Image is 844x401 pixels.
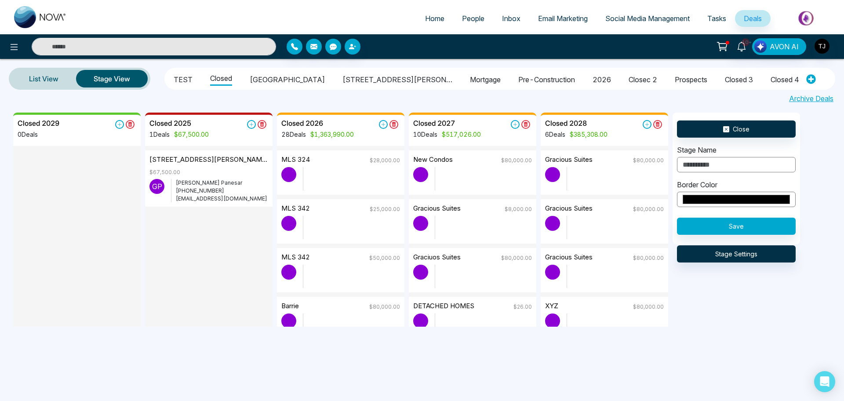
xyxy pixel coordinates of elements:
li: pre-construction [518,71,575,86]
p: DETACHED HOMES [413,301,474,314]
p: Gracious suites [545,252,593,265]
p: Graciuos suites [413,252,461,265]
li: [STREET_ADDRESS][PERSON_NAME] [342,71,452,86]
p: [STREET_ADDRESS][PERSON_NAME] [149,155,268,165]
img: User Avatar [815,39,829,54]
button: Close [677,120,796,138]
button: AVON AI [752,38,806,55]
p: $50,000.00 [369,254,400,262]
li: Closed 4 [771,71,799,86]
h5: Closed 2025 [149,119,191,128]
p: [PERSON_NAME] Panesar [176,179,268,187]
span: Inbox [502,14,520,23]
p: MLS 342 [281,204,310,216]
li: TEST [174,71,193,86]
p: $80,000.00 [633,205,664,213]
p: Gracious suites [545,204,593,216]
img: Market-place.gif [775,8,839,28]
div: Open Intercom Messenger [814,371,835,392]
img: Nova CRM Logo [14,6,67,28]
a: Tasks [698,10,735,27]
a: Deals [735,10,771,27]
a: 10+ [731,38,752,54]
p: $80,000.00 [369,303,400,311]
h5: Closed 2027 [413,119,455,128]
li: Prospects [675,71,707,86]
span: Social Media Management [605,14,690,23]
p: 6 Deals [545,130,608,139]
img: Lead Flow [754,40,767,53]
span: AVON AI [770,41,799,52]
a: Social Media Management [597,10,698,27]
p: 0 Deals [18,130,59,139]
li: closed 3 [725,71,753,86]
a: Inbox [493,10,529,27]
p: $67,500.00 [149,168,180,176]
a: Email Marketing [529,10,597,27]
h5: Closed 2029 [18,119,59,128]
p: Gracious suites [545,155,593,167]
li: Closed [210,69,232,86]
p: G P [149,179,164,194]
span: $385,308.00 [565,131,608,138]
p: 10 Deals [413,130,481,139]
span: Deals [744,14,762,23]
a: Archive Deals [789,93,833,104]
span: 10+ [742,38,749,46]
p: MLS 324 [281,155,310,167]
p: Barrie [281,301,299,314]
p: MLS 342 [281,252,310,265]
span: Home [425,14,444,23]
button: Save [677,218,796,235]
span: $67,500.00 [170,131,209,138]
p: $25,000.00 [370,205,400,213]
a: People [453,10,493,27]
p: $28,000.00 [370,157,400,164]
p: $80,000.00 [633,254,664,262]
span: People [462,14,484,23]
p: $8,000.00 [505,205,532,213]
span: Tasks [707,14,726,23]
p: $26.00 [513,303,532,311]
a: List View [11,68,76,89]
li: [GEOGRAPHIC_DATA] [250,71,325,86]
p: [EMAIL_ADDRESS][DOMAIN_NAME] [176,195,268,203]
label: Stage Name [677,145,717,155]
li: closec 2 [629,71,657,86]
p: 28 Deals [281,130,354,139]
li: 2026 [593,71,611,86]
p: $80,000.00 [633,303,664,311]
p: XYZ [545,301,558,314]
p: 1 Deals [149,130,209,139]
p: $80,000.00 [501,157,532,164]
h5: Closed 2026 [281,119,323,128]
p: $80,000.00 [501,254,532,262]
h5: Closed 2028 [545,119,587,128]
button: Stage View [76,70,148,87]
li: Mortgage [470,71,501,86]
label: Border Color [677,179,717,190]
span: Email Marketing [538,14,588,23]
button: Stage Settings [677,245,796,262]
a: Home [416,10,453,27]
p: $80,000.00 [633,157,664,164]
p: Gracious suites [413,204,461,216]
span: $517,026.00 [437,131,481,138]
p: New Condos [413,155,453,167]
p: [PHONE_NUMBER] [176,187,268,195]
span: $1,363,990.00 [306,131,354,138]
